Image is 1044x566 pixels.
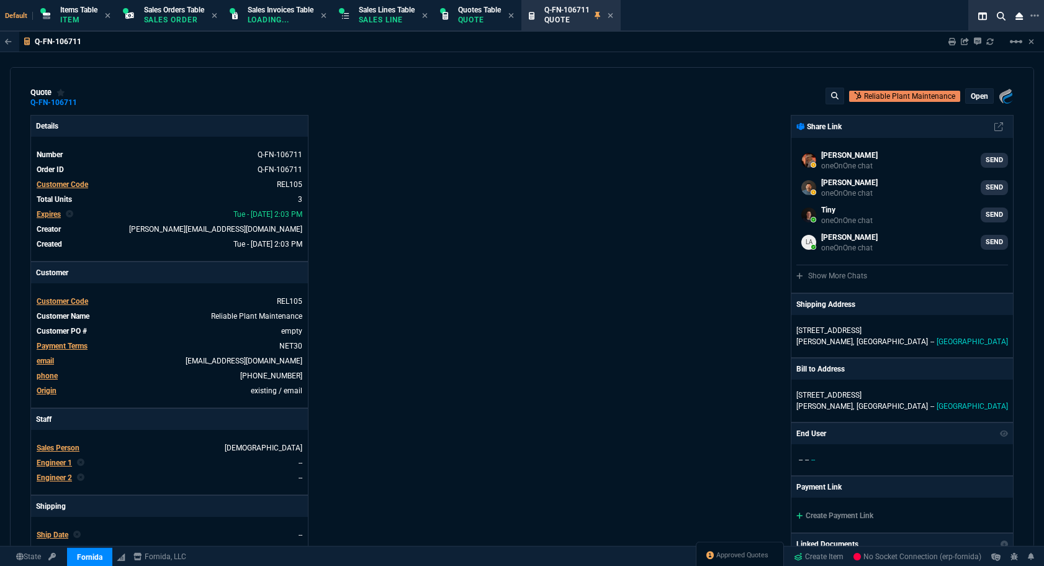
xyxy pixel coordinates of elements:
[36,310,303,322] tr: undefined
[130,551,190,562] a: msbcCompanyName
[36,325,303,337] tr: undefined
[37,459,72,467] span: Engineer 1
[796,203,1008,227] a: ryan.neptune@fornida.com
[37,210,61,219] span: Expires
[37,342,88,350] span: Payment Terms
[211,312,302,321] a: Reliable Plant Maintenance
[458,6,501,14] span: Quotes Table
[857,337,928,346] span: [GEOGRAPHIC_DATA]
[853,552,981,561] span: No Socket Connection (erp-fornida)
[299,531,302,539] span: --
[212,11,217,21] nx-icon: Close Tab
[37,531,68,539] span: Ship Date
[36,193,303,206] tr: undefined
[796,121,842,132] p: Share Link
[37,180,88,189] span: Customer Code
[1009,34,1024,49] mat-icon: Example home icon
[233,240,302,249] span: 2025-08-19T14:03:15.835Z
[37,372,58,380] span: phone
[821,243,878,253] p: oneOnOne chat
[796,390,1008,401] p: [STREET_ADDRESS]
[281,327,302,335] a: empty
[60,15,97,25] p: Item
[77,457,84,468] nx-icon: Clear selected rep
[544,6,590,14] span: Q-FN-106711
[981,235,1008,250] a: SEND
[359,6,415,14] span: Sales Lines Table
[105,11,110,21] nx-icon: Close Tab
[796,299,855,310] p: Shipping Address
[458,15,501,25] p: Quote
[37,444,79,452] span: Sales Person
[37,473,72,482] span: Engineer 2
[864,91,955,102] p: Reliable Plant Maintenance
[248,15,310,25] p: Loading...
[796,511,873,520] a: Create Payment Link
[258,165,302,174] a: See Marketplace Order
[937,337,1008,346] span: [GEOGRAPHIC_DATA]
[144,6,204,14] span: Sales Orders Table
[279,342,302,350] a: NET30
[796,175,1008,200] a: carlos.ocampo@fornida.com
[299,473,302,482] a: --
[277,297,302,306] span: REL105
[5,37,12,46] nx-icon: Back to Table
[36,355,303,367] tr: danaj@rpmaint.net
[1030,10,1039,22] nx-icon: Open New Tab
[36,148,303,161] tr: See Marketplace Order
[937,402,1008,411] span: [GEOGRAPHIC_DATA]
[508,11,514,21] nx-icon: Close Tab
[36,238,303,250] tr: undefined
[36,472,303,484] tr: undefined
[144,15,204,25] p: Sales Order
[30,102,77,104] div: Q-FN-106711
[971,91,988,101] p: open
[849,91,960,102] a: Open Customer in hubSpot
[796,337,854,346] span: [PERSON_NAME],
[821,188,878,198] p: oneOnOne chat
[981,208,1008,222] a: SEND
[37,225,61,234] span: Creator
[796,272,867,280] a: Show More Chats
[73,529,81,541] nx-icon: Clear selected rep
[36,442,303,454] tr: undefined
[36,529,303,541] tr: undefined
[422,11,428,21] nx-icon: Close Tab
[60,6,97,14] span: Items Table
[857,402,928,411] span: [GEOGRAPHIC_DATA]
[225,444,302,452] a: [DEMOGRAPHIC_DATA]
[37,165,64,174] span: Order ID
[233,210,302,219] span: 2025-09-02T14:03:15.835Z
[796,230,1008,255] a: larry.avila@fornida.com
[1000,428,1009,439] nx-icon: Show/Hide End User to Customer
[321,11,326,21] nx-icon: Close Tab
[248,6,313,14] span: Sales Invoices Table
[930,337,934,346] span: --
[799,455,803,464] span: --
[37,195,72,204] span: Total Units
[821,161,878,171] p: oneOnOne chat
[821,232,878,243] p: [PERSON_NAME]
[608,11,613,21] nx-icon: Close Tab
[789,547,848,566] a: Create Item
[973,9,992,24] nx-icon: Split Panels
[56,88,65,98] div: Add to Watchlist
[31,496,308,517] p: Shipping
[77,472,84,483] nx-icon: Clear selected rep
[1028,37,1034,47] a: Hide Workbench
[30,88,65,98] div: quote
[298,195,302,204] span: 3
[37,327,87,335] span: Customer PO #
[37,240,62,249] span: Created
[981,180,1008,195] a: SEND
[821,216,873,226] p: oneOnOne chat
[37,297,88,306] span: Customer Code
[31,116,308,137] p: Details
[37,357,54,365] span: email
[35,37,81,47] p: Q-FN-106711
[716,550,768,560] span: Approved Quotes
[1010,9,1028,24] nx-icon: Close Workbench
[36,295,303,308] tr: undefined
[299,459,302,467] a: --
[796,325,1008,336] p: [STREET_ADDRESS]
